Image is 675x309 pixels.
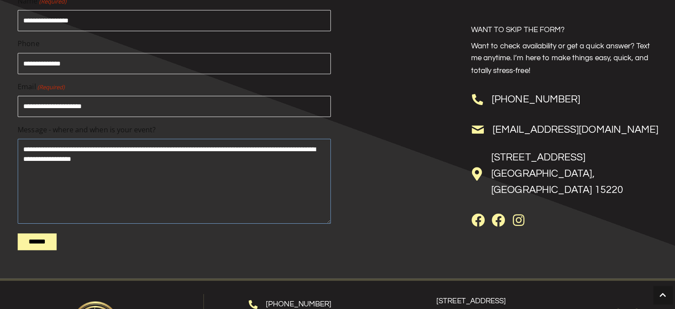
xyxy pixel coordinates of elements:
[264,298,329,306] a: [PHONE_NUMBER]
[18,123,329,135] label: Message - where and when is your event?
[488,151,619,194] a: [STREET_ADDRESS][GEOGRAPHIC_DATA], [GEOGRAPHIC_DATA] 15220
[508,212,523,226] a: Instagram
[468,212,482,226] a: Facebook
[18,80,329,92] label: Email
[490,123,654,134] a: [EMAIL_ADDRESS][DOMAIN_NAME]
[36,82,65,91] span: (Required)
[18,38,329,49] label: Phone
[488,212,502,226] a: Facebook (videography)
[468,25,561,33] span: WANT TO SKIP THE FORM?
[468,42,646,73] span: Want to check availability or get a quick answer? Text me anytime. I’m here to make things easy, ...
[489,93,577,104] a: [PHONE_NUMBER]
